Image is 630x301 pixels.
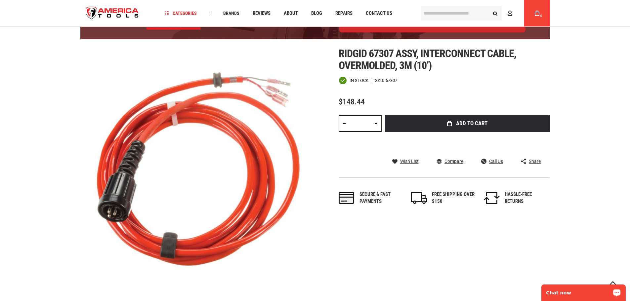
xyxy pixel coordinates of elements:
[80,1,145,26] img: America Tools
[332,9,356,18] a: Repairs
[505,191,548,205] div: HASSLE-FREE RETURNS
[350,78,368,83] span: In stock
[80,1,145,26] a: store logo
[335,11,353,16] span: Repairs
[481,158,503,164] a: Call Us
[339,192,355,204] img: payments
[220,9,242,18] a: Brands
[400,159,419,164] span: Wish List
[281,9,301,18] a: About
[456,121,487,126] span: Add to Cart
[162,9,200,18] a: Categories
[339,47,517,72] span: Ridgid 67307 assy, interconnect cable, overmolded, 3m (10’)
[444,159,463,164] span: Compare
[392,158,419,164] a: Wish List
[411,192,427,204] img: shipping
[366,11,392,16] span: Contact Us
[437,158,463,164] a: Compare
[253,11,271,16] span: Reviews
[308,9,325,18] a: Blog
[489,7,502,19] button: Search
[384,134,551,153] iframe: Secure express checkout frame
[386,78,397,83] div: 67307
[223,11,239,16] span: Brands
[489,159,503,164] span: Call Us
[80,48,315,282] img: RIDGID 67307 ASSY, INTERCONNECT CABLE, OVERMOLDED, 3M (10’)
[529,159,541,164] span: Share
[250,9,273,18] a: Reviews
[375,78,386,83] strong: SKU
[432,191,475,205] div: FREE SHIPPING OVER $150
[284,11,298,16] span: About
[359,191,402,205] div: Secure & fast payments
[339,76,368,85] div: Availability
[385,115,550,132] button: Add to Cart
[540,14,542,18] span: 0
[339,97,365,106] span: $148.44
[484,192,500,204] img: returns
[311,11,322,16] span: Blog
[165,11,197,16] span: Categories
[537,280,630,301] iframe: LiveChat chat widget
[363,9,395,18] a: Contact Us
